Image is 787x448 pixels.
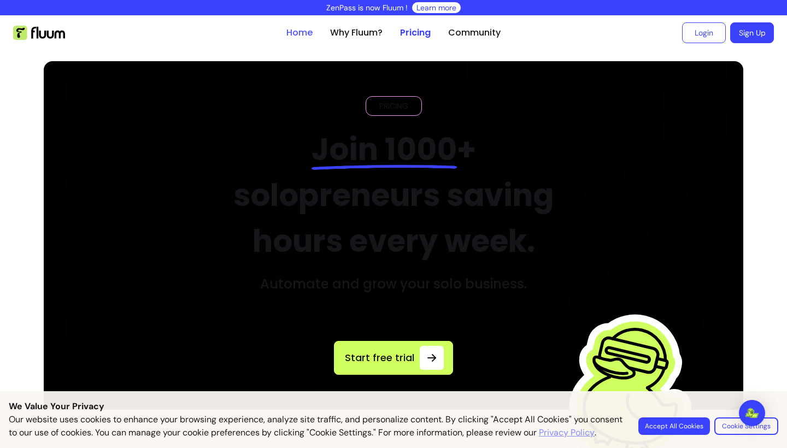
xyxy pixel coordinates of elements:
a: Learn more [416,2,456,13]
button: Accept All Cookies [638,417,710,435]
p: ZenPass is now Fluum ! [326,2,408,13]
a: Why Fluum? [330,26,383,39]
a: Home [286,26,313,39]
button: Cookie Settings [714,417,778,435]
p: Our website uses cookies to enhance your browsing experience, analyze site traffic, and personali... [9,413,625,439]
h2: + solopreneurs saving hours every week. [209,127,579,264]
h3: Automate and grow your solo business. [260,275,527,293]
img: Fluum Logo [13,26,65,40]
span: Start free trial [343,350,415,366]
a: Community [448,26,501,39]
a: Pricing [400,26,431,39]
div: Open Intercom Messenger [739,400,765,426]
a: Start free trial [334,341,453,375]
p: We Value Your Privacy [9,400,778,413]
span: PRICING [375,101,413,111]
a: Privacy Policy [539,426,595,439]
a: Sign Up [730,22,774,43]
span: Join 1000 [312,128,457,171]
a: Login [682,22,726,43]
